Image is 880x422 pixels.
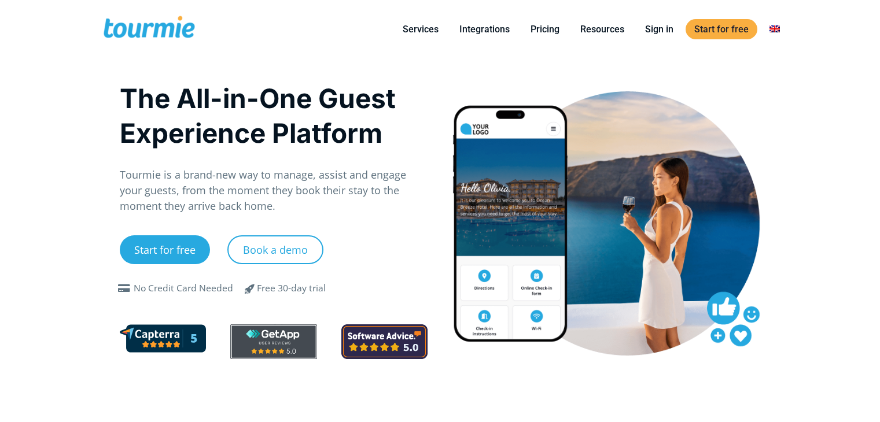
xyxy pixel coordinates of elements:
a: Services [394,22,447,36]
a: Start for free [686,19,757,39]
span:  [236,282,264,295]
div: No Credit Card Needed [134,282,233,295]
a: Pricing [522,22,568,36]
div: Free 30-day trial [257,282,326,295]
a: Integrations [451,22,518,36]
a: Resources [572,22,633,36]
a: Book a demo [227,235,323,264]
a: Start for free [120,235,210,264]
a: Sign in [636,22,682,36]
p: Tourmie is a brand-new way to manage, assist and engage your guests, from the moment they book th... [120,167,428,214]
h1: The All-in-One Guest Experience Platform [120,81,428,150]
span:  [115,284,134,293]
